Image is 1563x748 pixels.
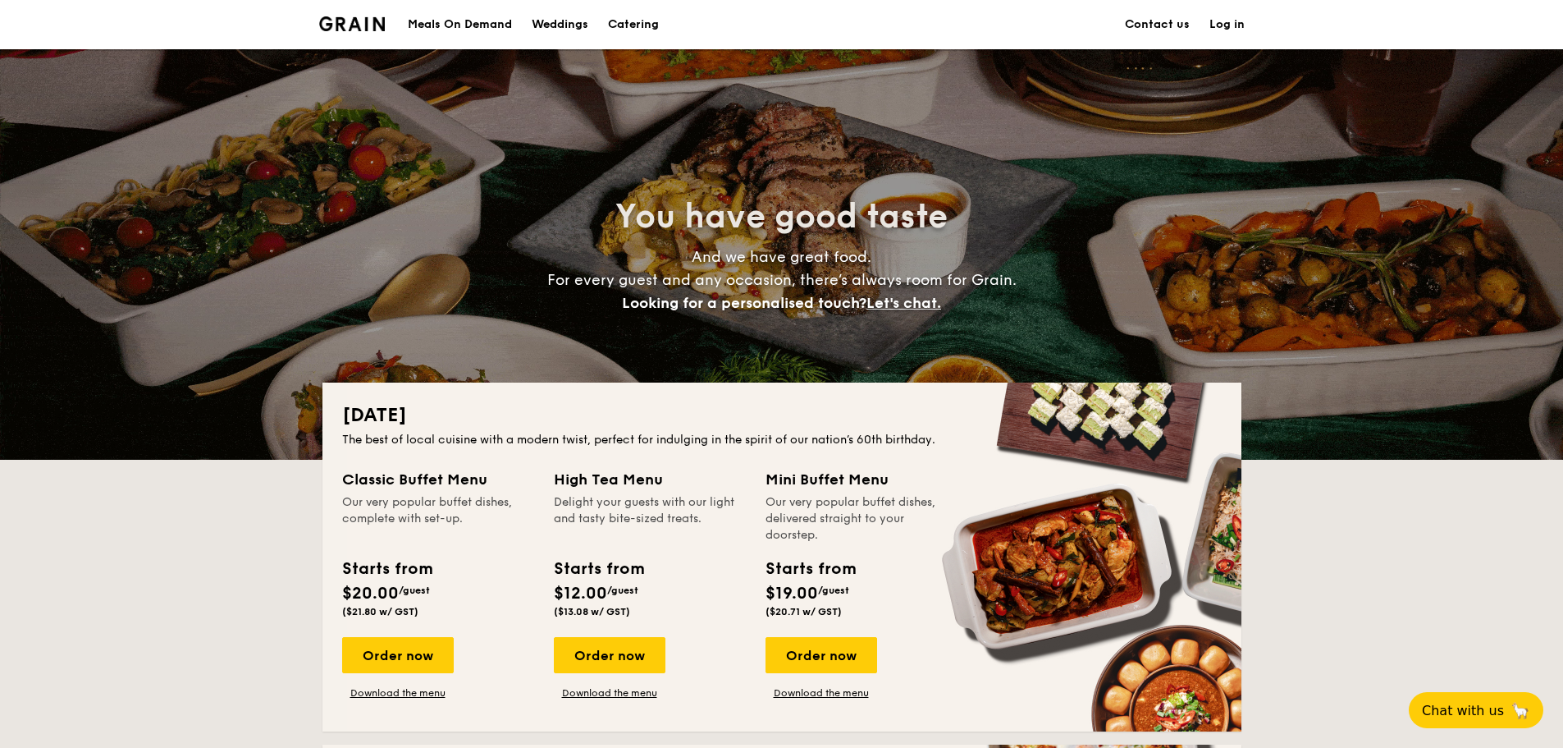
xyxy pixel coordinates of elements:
[554,686,665,700] a: Download the menu
[866,294,941,312] span: Let's chat.
[766,606,842,617] span: ($20.71 w/ GST)
[766,686,877,700] a: Download the menu
[766,637,877,673] div: Order now
[342,494,534,544] div: Our very popular buffet dishes, complete with set-up.
[766,468,957,491] div: Mini Buffet Menu
[342,432,1222,448] div: The best of local cuisine with a modern twist, perfect for indulging in the spirit of our nation’...
[766,557,855,581] div: Starts from
[1422,703,1504,718] span: Chat with us
[342,468,534,491] div: Classic Buffet Menu
[554,584,607,603] span: $12.00
[399,585,430,596] span: /guest
[342,686,454,700] a: Download the menu
[342,557,432,581] div: Starts from
[342,402,1222,429] h2: [DATE]
[319,16,386,31] img: Grain
[554,637,665,673] div: Order now
[766,494,957,544] div: Our very popular buffet dishes, delivered straight to your doorstep.
[818,585,849,596] span: /guest
[554,468,746,491] div: High Tea Menu
[319,16,386,31] a: Logotype
[607,585,638,596] span: /guest
[1510,701,1530,720] span: 🦙
[342,637,454,673] div: Order now
[342,584,399,603] span: $20.00
[342,606,418,617] span: ($21.80 w/ GST)
[554,557,643,581] div: Starts from
[554,494,746,544] div: Delight your guests with our light and tasty bite-sized treats.
[766,584,818,603] span: $19.00
[554,606,630,617] span: ($13.08 w/ GST)
[1409,692,1543,728] button: Chat with us🦙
